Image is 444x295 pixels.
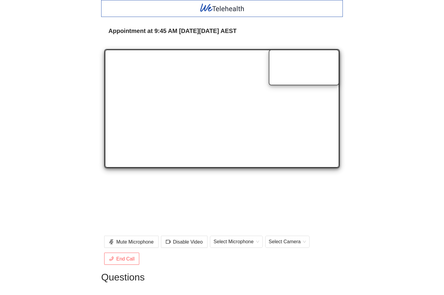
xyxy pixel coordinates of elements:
img: WeTelehealth [199,3,245,13]
button: video-cameraDisable Video [161,236,208,248]
span: Appointment at 9:45 AM on Fri 29 Aug AEST [108,26,236,36]
span: phone [109,256,114,262]
span: Mute Microphone [116,238,154,246]
span: Disable Video [173,238,203,246]
button: audio-mutedMute Microphone [104,236,159,248]
button: phoneEnd Call [104,253,139,265]
span: Select Microphone [214,237,259,246]
span: audio-muted [109,239,114,245]
span: video-camera [166,239,171,245]
h1: Questions [101,270,343,285]
span: Select Camera [269,237,306,246]
span: End Call [116,255,134,263]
